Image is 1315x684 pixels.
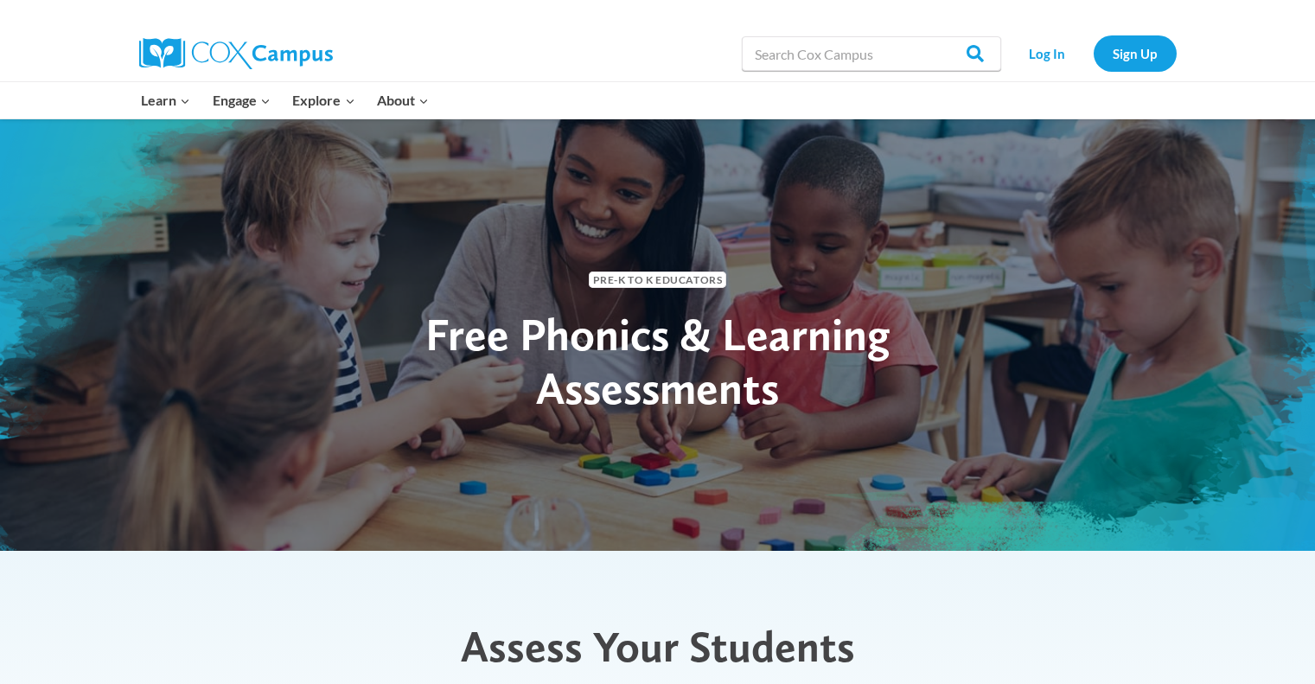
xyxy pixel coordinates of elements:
[461,620,855,672] span: Assess Your Students
[742,36,1001,71] input: Search Cox Campus
[1010,35,1085,71] a: Log In
[292,89,354,112] span: Explore
[131,82,440,118] nav: Primary Navigation
[589,272,727,288] span: Pre-K to K Educators
[377,89,429,112] span: About
[141,89,190,112] span: Learn
[425,307,890,415] span: Free Phonics & Learning Assessments
[139,38,333,69] img: Cox Campus
[1010,35,1177,71] nav: Secondary Navigation
[213,89,271,112] span: Engage
[1094,35,1177,71] a: Sign Up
